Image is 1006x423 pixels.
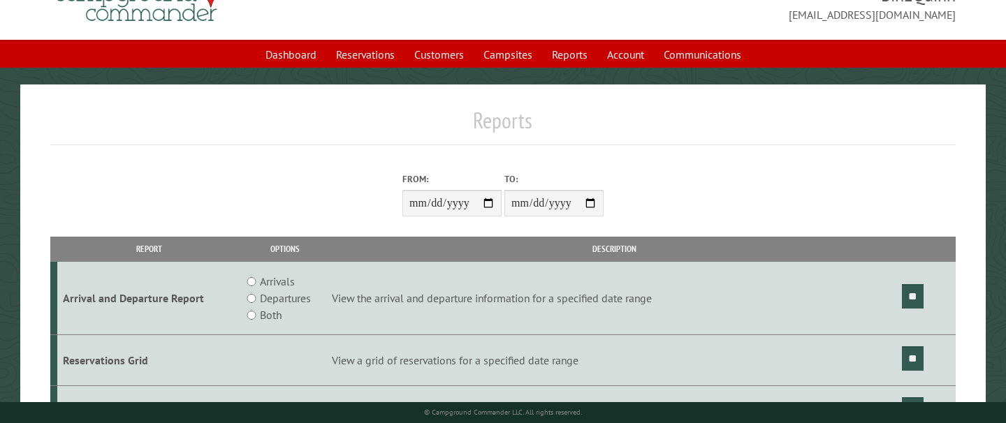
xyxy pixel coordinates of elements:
[402,172,502,186] label: From:
[57,237,240,261] th: Report
[257,41,325,68] a: Dashboard
[330,335,900,386] td: View a grid of reservations for a specified date range
[328,41,403,68] a: Reservations
[406,41,472,68] a: Customers
[655,41,750,68] a: Communications
[260,273,295,290] label: Arrivals
[330,262,900,335] td: View the arrival and departure information for a specified date range
[330,237,900,261] th: Description
[260,306,282,323] label: Both
[57,262,240,335] td: Arrival and Departure Report
[240,237,329,261] th: Options
[260,290,311,306] label: Departures
[475,41,541,68] a: Campsites
[50,107,956,145] h1: Reports
[424,408,582,417] small: © Campground Commander LLC. All rights reserved.
[57,335,240,386] td: Reservations Grid
[544,41,596,68] a: Reports
[504,172,604,186] label: To:
[599,41,653,68] a: Account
